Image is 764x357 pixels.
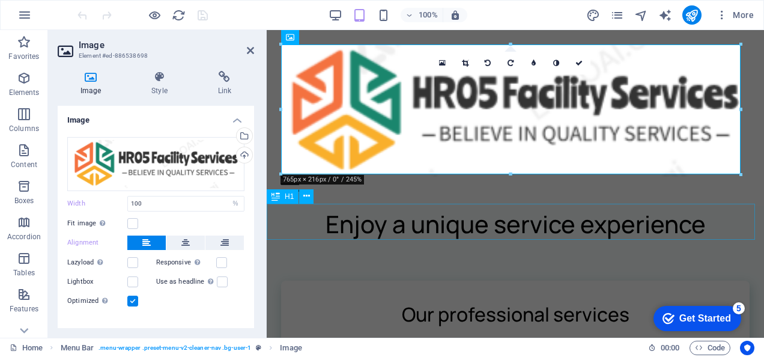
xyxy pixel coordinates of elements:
[10,341,43,355] a: Click to cancel selection. Double-click to open Pages
[669,343,671,352] span: :
[67,216,127,231] label: Fit image
[280,341,302,355] span: Click to select. Double-click to edit
[195,71,254,96] h4: Link
[450,10,461,20] i: On resize automatically adjust zoom level to fit chosen device.
[7,232,41,242] p: Accordion
[648,341,680,355] h6: Session time
[682,5,702,25] button: publish
[67,236,127,250] label: Alignment
[419,8,438,22] h6: 100%
[58,318,254,347] h4: Text
[171,8,186,22] button: reload
[156,255,216,270] label: Responsive
[522,52,545,75] a: Blur
[67,137,244,191] div: screenshot-2025-02-10-165214-2-FXaH7QTWeh3_3fxQtWRVWQ.png
[32,13,84,24] div: Get Started
[13,268,35,278] p: Tables
[695,341,725,355] span: Code
[9,124,39,133] p: Columns
[58,106,254,127] h4: Image
[86,2,98,14] div: 5
[99,341,251,355] span: . menu-wrapper .preset-menu-v2-cleaner-nav .bg-user-1
[716,9,754,21] span: More
[499,52,522,75] a: Rotate right 90°
[545,52,568,75] a: Greyscale
[147,8,162,22] button: Click here to leave preview mode and continue editing
[285,193,294,200] span: H1
[79,50,230,61] h3: Element #ed-886538698
[586,8,601,22] button: design
[634,8,649,22] button: navigator
[711,5,759,25] button: More
[8,52,39,61] p: Favorites
[658,8,673,22] button: text_generator
[740,341,754,355] button: Usercentrics
[58,71,129,96] h4: Image
[431,52,453,75] a: Select files from the file manager, stock photos, or upload file(s)
[61,341,94,355] span: Click to select. Double-click to edit
[61,341,302,355] nav: breadcrumb
[67,275,127,289] label: Lightbox
[14,196,34,206] p: Boxes
[634,8,648,22] i: Navigator
[7,6,94,31] div: Get Started 5 items remaining, 0% complete
[67,200,127,207] label: Width
[610,8,624,22] i: Pages (Ctrl+Alt+S)
[11,160,37,169] p: Content
[568,52,590,75] a: Confirm ( Ctrl ⏎ )
[661,341,679,355] span: 00 00
[156,275,217,289] label: Use as headline
[129,71,195,96] h4: Style
[453,52,476,75] a: Crop mode
[67,294,127,308] label: Optimized
[10,304,38,314] p: Features
[172,8,186,22] i: Reload page
[476,52,499,75] a: Rotate left 90°
[401,8,443,22] button: 100%
[586,8,600,22] i: Design (Ctrl+Alt+Y)
[610,8,625,22] button: pages
[9,88,40,97] p: Elements
[79,40,254,50] h2: Image
[256,344,261,351] i: This element is a customizable preset
[690,341,730,355] button: Code
[658,8,672,22] i: AI Writer
[67,255,127,270] label: Lazyload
